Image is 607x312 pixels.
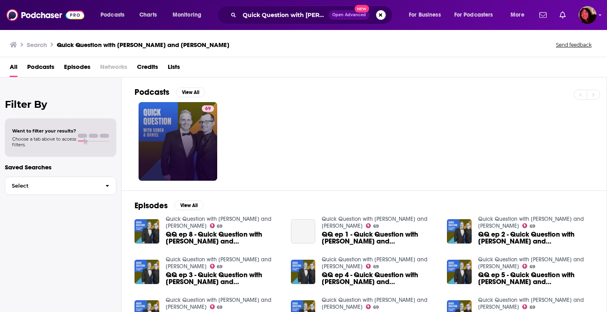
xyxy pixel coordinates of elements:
[536,8,550,22] a: Show notifications dropdown
[447,219,472,244] img: QQ ep 2 - Quick Question with Soren and Daniel
[239,9,329,21] input: Search podcasts, credits, & more...
[522,304,535,309] a: 69
[322,231,437,245] a: QQ ep 1 - Quick Question with Soren and Daniel
[322,297,427,310] a: Quick Question with Soren and Daniel
[217,224,222,228] span: 69
[522,223,535,228] a: 69
[579,6,596,24] button: Show profile menu
[530,224,535,228] span: 69
[64,60,90,77] a: Episodes
[530,265,535,269] span: 69
[95,9,135,21] button: open menu
[134,9,162,21] a: Charts
[225,6,400,24] div: Search podcasts, credits, & more...
[166,256,271,270] a: Quick Question with Soren and Daniel
[530,306,535,309] span: 69
[373,265,379,269] span: 69
[135,219,159,244] img: QQ ep 8 - Quick Question with Soren and Daniel
[210,223,223,228] a: 69
[166,271,281,285] span: QQ ep 3 - Quick Question with [PERSON_NAME] and [PERSON_NAME]
[166,216,271,229] a: Quick Question with Soren and Daniel
[5,177,116,195] button: Select
[27,60,54,77] a: Podcasts
[579,6,596,24] img: User Profile
[332,13,366,17] span: Open Advanced
[217,265,222,269] span: 69
[373,306,379,309] span: 69
[579,6,596,24] span: Logged in as Kathryn-Musilek
[511,9,524,21] span: More
[166,271,281,285] a: QQ ep 3 - Quick Question with Soren and Daniel
[176,88,205,97] button: View All
[505,9,534,21] button: open menu
[291,260,316,284] img: QQ ep 4 - Quick Question with Soren and Daniel
[135,201,203,211] a: EpisodesView All
[478,271,594,285] span: QQ ep 5 - Quick Question with [PERSON_NAME] and [PERSON_NAME]
[174,201,203,210] button: View All
[478,271,594,285] a: QQ ep 5 - Quick Question with Soren and Daniel
[12,128,76,134] span: Want to filter your results?
[322,231,437,245] span: QQ ep 1 - Quick Question with [PERSON_NAME] and [PERSON_NAME]
[217,306,222,309] span: 69
[322,216,427,229] a: Quick Question with Soren and Daniel
[168,60,180,77] a: Lists
[10,60,17,77] a: All
[291,219,316,244] a: QQ ep 1 - Quick Question with Soren and Daniel
[167,9,212,21] button: open menu
[173,9,201,21] span: Monitoring
[522,264,535,269] a: 69
[409,9,441,21] span: For Business
[27,41,47,49] h3: Search
[166,297,271,310] a: Quick Question with Soren and Daniel
[556,8,569,22] a: Show notifications dropdown
[135,260,159,284] img: QQ ep 3 - Quick Question with Soren and Daniel
[329,10,370,20] button: Open AdvancedNew
[135,87,169,97] h2: Podcasts
[137,60,158,77] a: Credits
[447,260,472,284] img: QQ ep 5 - Quick Question with Soren and Daniel
[322,271,437,285] a: QQ ep 4 - Quick Question with Soren and Daniel
[139,9,157,21] span: Charts
[135,201,168,211] h2: Episodes
[478,256,584,270] a: Quick Question with Soren and Daniel
[478,231,594,245] a: QQ ep 2 - Quick Question with Soren and Daniel
[478,216,584,229] a: Quick Question with Soren and Daniel
[5,183,99,188] span: Select
[166,231,281,245] span: QQ ep 8 - Quick Question with [PERSON_NAME] and [PERSON_NAME]
[100,60,127,77] span: Networks
[373,224,379,228] span: 69
[12,136,76,147] span: Choose a tab above to access filters.
[454,9,493,21] span: For Podcasters
[449,9,505,21] button: open menu
[205,105,211,113] span: 69
[322,271,437,285] span: QQ ep 4 - Quick Question with [PERSON_NAME] and [PERSON_NAME]
[139,102,217,181] a: 69
[355,5,369,13] span: New
[202,105,214,112] a: 69
[6,7,84,23] img: Podchaser - Follow, Share and Rate Podcasts
[210,264,223,269] a: 69
[166,231,281,245] a: QQ ep 8 - Quick Question with Soren and Daniel
[366,264,379,269] a: 69
[322,256,427,270] a: Quick Question with Soren and Daniel
[5,163,116,171] p: Saved Searches
[210,304,223,309] a: 69
[5,98,116,110] h2: Filter By
[403,9,451,21] button: open menu
[366,304,379,309] a: 69
[57,41,229,49] h3: Quick Question with [PERSON_NAME] and [PERSON_NAME]
[478,297,584,310] a: Quick Question with Soren and Daniel
[478,231,594,245] span: QQ ep 2 - Quick Question with [PERSON_NAME] and [PERSON_NAME]
[366,223,379,228] a: 69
